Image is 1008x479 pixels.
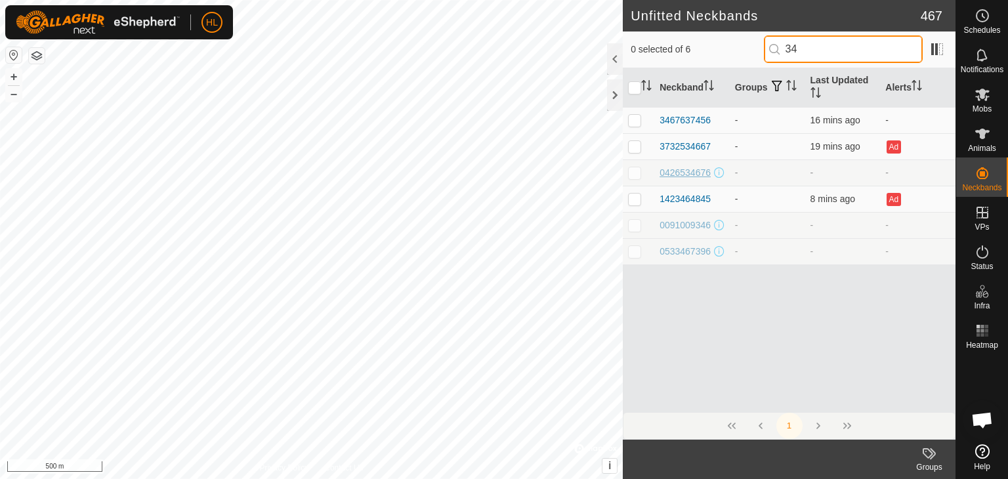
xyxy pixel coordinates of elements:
[660,114,711,127] div: 3467637456
[962,184,1001,192] span: Neckbands
[810,246,814,257] span: -
[880,159,955,186] td: -
[961,66,1003,73] span: Notifications
[6,47,22,63] button: Reset Map
[887,193,901,206] button: Ad
[810,89,821,100] p-sorticon: Activate to sort
[880,107,955,133] td: -
[968,144,996,152] span: Animals
[730,133,805,159] td: -
[631,8,921,24] h2: Unfitted Neckbands
[810,220,814,230] span: -
[16,10,180,34] img: Gallagher Logo
[608,460,611,471] span: i
[660,166,711,180] div: 0426534676
[973,105,992,113] span: Mobs
[730,212,805,238] td: -
[641,82,652,93] p-sorticon: Activate to sort
[963,26,1000,34] span: Schedules
[730,107,805,133] td: -
[921,6,942,26] span: 467
[805,68,881,108] th: Last Updated
[660,219,711,232] div: 0091009346
[903,461,955,473] div: Groups
[971,262,993,270] span: Status
[974,302,990,310] span: Infra
[810,194,855,204] span: 23 Sept 2025, 2:00 pm
[602,459,617,473] button: i
[6,69,22,85] button: +
[260,462,309,474] a: Privacy Policy
[730,186,805,212] td: -
[975,223,989,231] span: VPs
[810,167,814,178] span: -
[956,439,1008,476] a: Help
[324,462,363,474] a: Contact Us
[730,68,805,108] th: Groups
[660,245,711,259] div: 0533467396
[786,82,797,93] p-sorticon: Activate to sort
[880,238,955,264] td: -
[810,115,860,125] span: 23 Sept 2025, 1:52 pm
[660,140,711,154] div: 3732534667
[912,82,922,93] p-sorticon: Activate to sort
[776,413,803,439] button: 1
[631,43,763,56] span: 0 selected of 6
[206,16,218,30] span: HL
[29,48,45,64] button: Map Layers
[880,212,955,238] td: -
[966,341,998,349] span: Heatmap
[887,140,901,154] button: Ad
[880,68,955,108] th: Alerts
[974,463,990,470] span: Help
[6,86,22,102] button: –
[703,82,714,93] p-sorticon: Activate to sort
[764,35,923,63] input: Search (S)
[654,68,730,108] th: Neckband
[730,159,805,186] td: -
[660,192,711,206] div: 1423464845
[810,141,860,152] span: 23 Sept 2025, 1:49 pm
[730,238,805,264] td: -
[963,400,1002,440] div: Open chat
